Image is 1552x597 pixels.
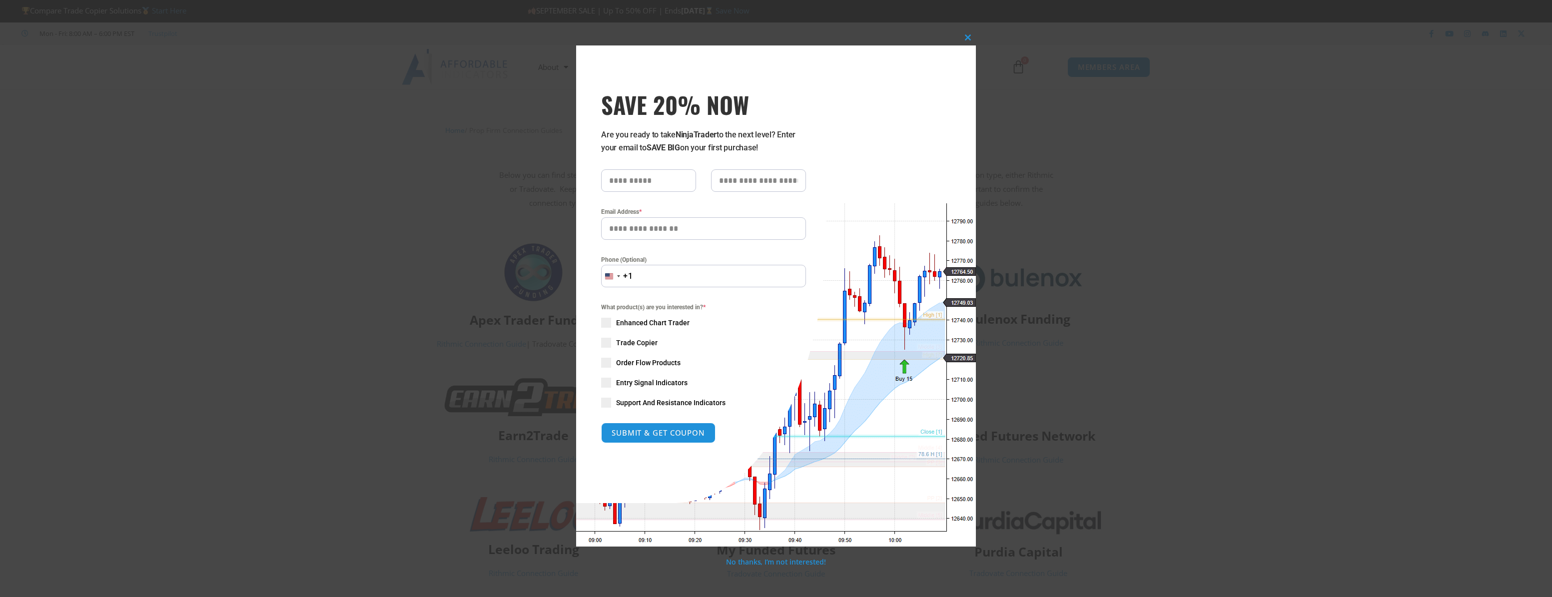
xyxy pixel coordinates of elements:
strong: SAVE BIG [647,143,680,152]
button: SUBMIT & GET COUPON [601,423,716,443]
span: Order Flow Products [616,358,681,368]
span: Enhanced Chart Trader [616,318,690,328]
span: Support And Resistance Indicators [616,398,726,408]
label: Trade Copier [601,338,806,348]
span: Trade Copier [616,338,658,348]
p: Are you ready to take to the next level? Enter your email to on your first purchase! [601,128,806,154]
label: Enhanced Chart Trader [601,318,806,328]
strong: NinjaTrader [676,130,717,139]
div: +1 [623,270,633,283]
span: Entry Signal Indicators [616,378,688,388]
a: No thanks, I’m not interested! [726,557,825,567]
label: Order Flow Products [601,358,806,368]
label: Support And Resistance Indicators [601,398,806,408]
h3: SAVE 20% NOW [601,90,806,118]
label: Phone (Optional) [601,255,806,265]
label: Entry Signal Indicators [601,378,806,388]
span: What product(s) are you interested in? [601,302,806,312]
button: Selected country [601,265,633,287]
label: Email Address [601,207,806,217]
